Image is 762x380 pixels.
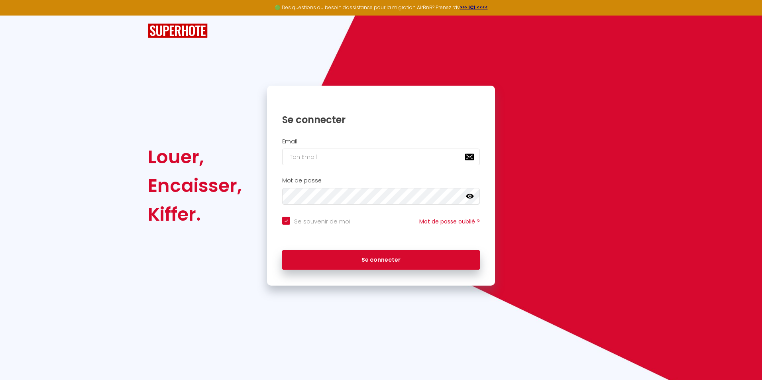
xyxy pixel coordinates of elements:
[282,177,480,184] h2: Mot de passe
[282,250,480,270] button: Se connecter
[419,217,480,225] a: Mot de passe oublié ?
[148,143,242,171] div: Louer,
[148,24,208,38] img: SuperHote logo
[460,4,488,11] a: >>> ICI <<<<
[282,149,480,165] input: Ton Email
[148,171,242,200] div: Encaisser,
[148,200,242,229] div: Kiffer.
[282,138,480,145] h2: Email
[282,114,480,126] h1: Se connecter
